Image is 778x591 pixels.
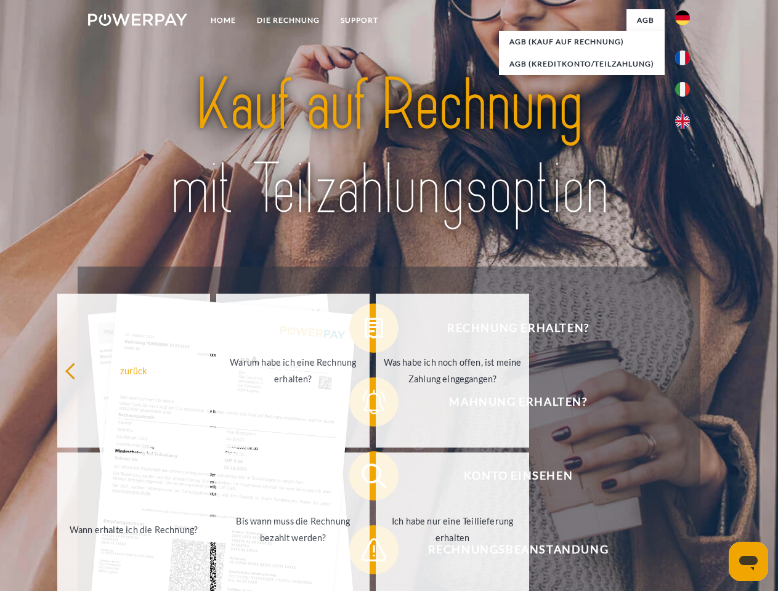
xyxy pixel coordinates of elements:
[675,50,690,65] img: fr
[376,294,529,448] a: Was habe ich noch offen, ist meine Zahlung eingegangen?
[246,9,330,31] a: DIE RECHNUNG
[499,53,665,75] a: AGB (Kreditkonto/Teilzahlung)
[675,10,690,25] img: de
[499,31,665,53] a: AGB (Kauf auf Rechnung)
[383,513,522,546] div: Ich habe nur eine Teillieferung erhalten
[330,9,389,31] a: SUPPORT
[88,14,187,26] img: logo-powerpay-white.svg
[675,114,690,129] img: en
[626,9,665,31] a: agb
[383,354,522,387] div: Was habe ich noch offen, ist meine Zahlung eingegangen?
[729,542,768,581] iframe: Schaltfläche zum Öffnen des Messaging-Fensters
[200,9,246,31] a: Home
[65,521,203,537] div: Wann erhalte ich die Rechnung?
[224,513,362,546] div: Bis wann muss die Rechnung bezahlt werden?
[224,354,362,387] div: Warum habe ich eine Rechnung erhalten?
[65,362,203,379] div: zurück
[675,82,690,97] img: it
[118,59,660,236] img: title-powerpay_de.svg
